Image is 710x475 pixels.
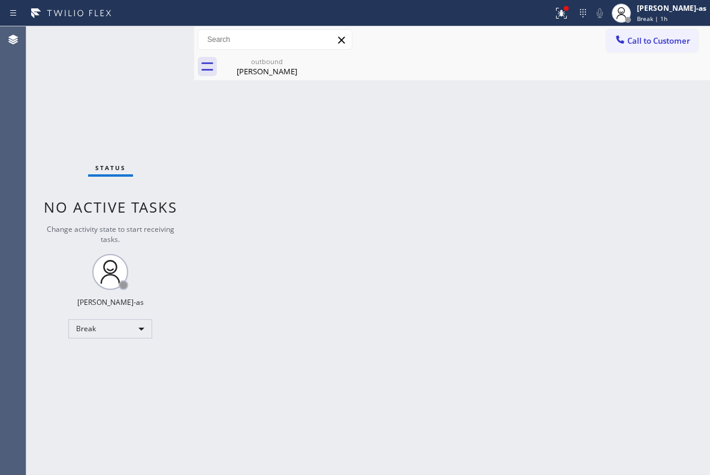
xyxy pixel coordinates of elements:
[222,53,312,80] div: Sandy Mm
[627,35,690,46] span: Call to Customer
[591,5,608,22] button: Mute
[95,164,126,172] span: Status
[637,14,667,23] span: Break | 1h
[44,197,177,217] span: No active tasks
[68,319,152,338] div: Break
[637,3,706,13] div: [PERSON_NAME]-as
[77,297,144,307] div: [PERSON_NAME]-as
[198,30,352,49] input: Search
[47,224,174,244] span: Change activity state to start receiving tasks.
[222,57,312,66] div: outbound
[606,29,698,52] button: Call to Customer
[222,66,312,77] div: [PERSON_NAME]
